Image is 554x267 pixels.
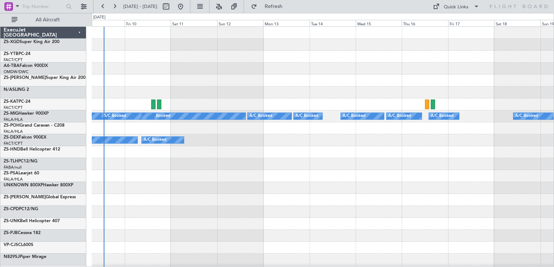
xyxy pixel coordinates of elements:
[4,111,18,116] span: ZS-MIG
[310,20,356,26] div: Tue 14
[343,111,365,122] div: A/C Booked
[4,255,20,259] span: N829SJ
[4,135,46,140] a: ZS-DEXFalcon 900EX
[4,99,18,104] span: ZS-KAT
[4,231,41,235] a: ZS-PJBCessna 182
[4,135,19,140] span: ZS-DEX
[4,40,59,44] a: ZS-XGDSuper King Air 200
[4,40,20,44] span: ZS-XGD
[4,105,22,110] a: FACT/CPT
[123,3,157,10] span: [DATE] - [DATE]
[248,1,291,12] button: Refresh
[4,141,22,146] a: FACT/CPT
[217,20,263,26] div: Sun 12
[444,4,468,11] div: Quick Links
[263,20,309,26] div: Mon 13
[8,14,79,26] button: All Aircraft
[295,111,318,122] div: A/C Booked
[388,111,411,122] div: A/C Booked
[4,117,23,122] a: FALA/HLA
[4,207,38,211] a: ZS-CPDPC12/NG
[4,171,18,175] span: ZS-PSA
[4,195,46,199] span: ZS-[PERSON_NAME]
[4,129,23,134] a: FALA/HLA
[4,243,18,247] span: VP-CJS
[4,64,20,68] span: A6-TBA
[4,183,43,187] span: UNKNOWN 800XP
[515,111,538,122] div: A/C Booked
[4,88,12,92] span: N/A
[494,20,540,26] div: Sat 18
[402,20,448,26] div: Thu 16
[431,111,454,122] div: A/C Booked
[4,52,18,56] span: ZS-YTB
[4,231,18,235] span: ZS-PJB
[4,57,22,63] a: FACT/CPT
[4,159,18,164] span: ZS-TLH
[4,243,33,247] a: VP-CJSCL600S
[22,1,64,12] input: Trip Number
[125,20,171,26] div: Fri 10
[148,111,170,122] div: A/C Booked
[4,195,76,199] a: ZS-[PERSON_NAME]Global Express
[4,165,22,170] a: FABA/null
[249,111,272,122] div: A/C Booked
[4,183,73,187] a: UNKNOWN 800XPHawker 800XP
[4,147,60,152] a: ZS-HNDBell Helicopter 412
[448,20,494,26] div: Fri 17
[4,147,20,152] span: ZS-HND
[144,135,166,145] div: A/C Booked
[171,20,217,26] div: Sat 11
[4,159,37,164] a: ZS-TLHPC12/NG
[4,69,29,75] a: OMDW/DWC
[429,1,483,12] button: Quick Links
[4,111,49,116] a: ZS-MIGHawker 900XP
[4,99,30,104] a: ZS-KATPC-24
[93,14,106,21] div: [DATE]
[4,76,86,80] a: ZS-[PERSON_NAME]Super King Air 200
[78,20,124,26] div: Thu 9
[4,76,46,80] span: ZS-[PERSON_NAME]
[4,88,29,92] a: N/ASLING 2
[4,52,30,56] a: ZS-YTBPC-24
[4,123,20,128] span: ZS-POH
[259,4,289,9] span: Refresh
[4,207,19,211] span: ZS-CPD
[356,20,402,26] div: Wed 15
[4,123,65,128] a: ZS-POHGrand Caravan - C208
[4,219,20,223] span: ZS-UNK
[4,219,60,223] a: ZS-UNKBell Helicopter 407
[103,111,126,122] div: A/C Booked
[4,64,48,68] a: A6-TBAFalcon 900DX
[4,171,39,175] a: ZS-PSALearjet 60
[19,17,77,22] span: All Aircraft
[4,255,46,259] a: N829SJPiper Mirage
[4,177,23,182] a: FALA/HLA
